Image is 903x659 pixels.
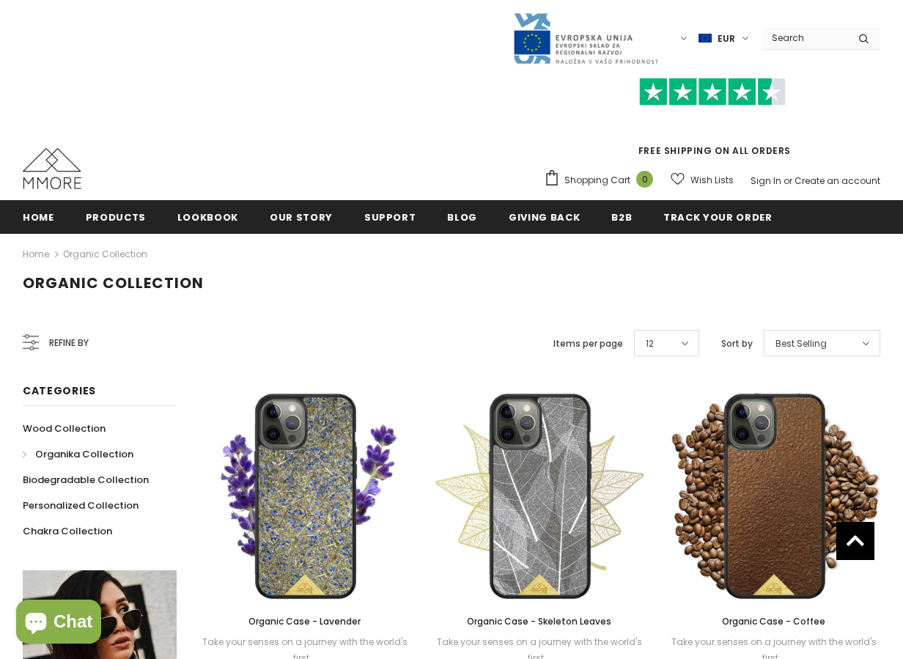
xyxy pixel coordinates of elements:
a: Organic Case - Coffee [668,614,880,630]
span: Giving back [509,210,580,224]
iframe: Customer reviews powered by Trustpilot [544,106,880,144]
span: Blog [447,210,477,224]
span: Chakra Collection [23,524,112,538]
label: Sort by [721,336,753,351]
span: support [364,210,416,224]
a: Organika Collection [23,441,133,467]
a: Products [86,200,146,233]
span: Wood Collection [23,421,106,435]
span: Organic Case - Lavender [248,615,361,627]
input: Search Site [763,27,847,48]
a: Personalized Collection [23,493,139,518]
a: Wish Lists [671,167,734,193]
a: Lookbook [177,200,238,233]
a: Biodegradable Collection [23,467,149,493]
span: Personalized Collection [23,498,139,512]
span: Shopping Cart [564,173,630,188]
span: Products [86,210,146,224]
a: Our Story [270,200,333,233]
a: support [364,200,416,233]
a: Home [23,246,49,263]
a: Shopping Cart 0 [544,169,660,191]
span: Track your order [663,210,772,224]
a: Create an account [795,174,880,187]
span: 0 [636,171,653,188]
img: MMORE Cases [23,148,81,189]
span: Lookbook [177,210,238,224]
span: or [784,174,792,187]
span: EUR [718,32,735,46]
span: Refine by [49,335,89,351]
span: B2B [611,210,632,224]
span: Home [23,210,54,224]
a: Organic Case - Skeleton Leaves [433,614,646,630]
inbox-online-store-chat: Shopify online store chat [12,600,106,647]
span: Categories [23,383,96,398]
span: Biodegradable Collection [23,473,149,487]
span: FREE SHIPPING ON ALL ORDERS [544,84,880,157]
label: Items per page [553,336,623,351]
a: Wood Collection [23,416,106,441]
a: Organic Case - Lavender [199,614,411,630]
span: Organic Collection [23,273,204,293]
span: Organic Case - Coffee [722,615,825,627]
a: Sign In [751,174,781,187]
a: Giving back [509,200,580,233]
img: Trust Pilot Stars [639,78,786,106]
span: Wish Lists [690,173,734,188]
a: Javni Razpis [512,32,659,44]
span: 12 [646,336,654,351]
span: Organika Collection [35,447,133,461]
a: Home [23,200,54,233]
span: Best Selling [775,336,827,351]
a: Organic Collection [63,248,147,260]
a: Blog [447,200,477,233]
a: Track your order [663,200,772,233]
img: Javni Razpis [512,12,659,65]
a: B2B [611,200,632,233]
a: Chakra Collection [23,518,112,544]
span: Our Story [270,210,333,224]
span: Organic Case - Skeleton Leaves [467,615,611,627]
